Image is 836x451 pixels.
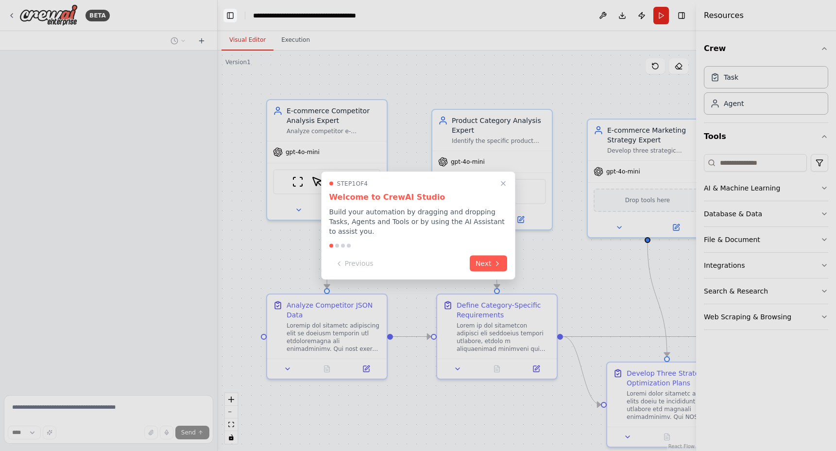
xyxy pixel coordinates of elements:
button: Hide left sidebar [223,9,237,22]
button: Previous [329,256,379,272]
h3: Welcome to CrewAI Studio [329,191,507,203]
span: Step 1 of 4 [337,180,368,188]
button: Close walkthrough [497,178,509,190]
button: Next [470,256,507,272]
p: Build your automation by dragging and dropping Tasks, Agents and Tools or by using the AI Assista... [329,207,507,236]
